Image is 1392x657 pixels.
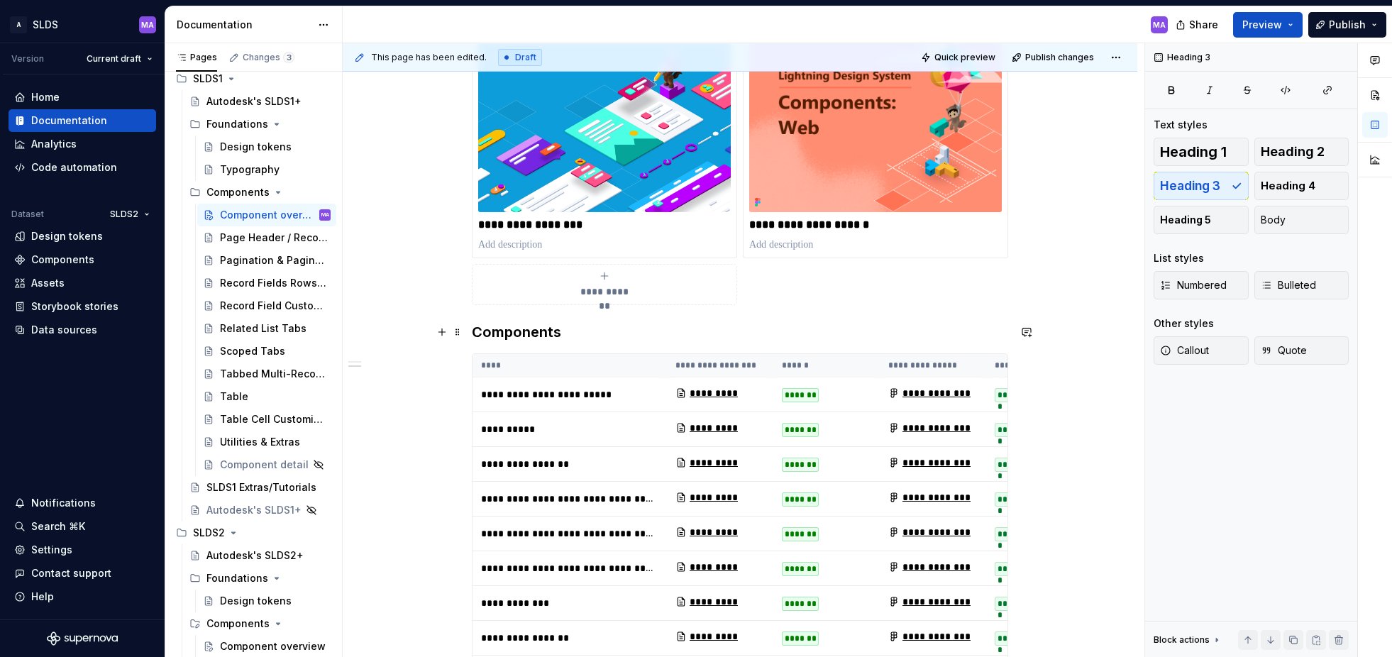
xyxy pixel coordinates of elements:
div: Component detail [220,458,309,472]
span: Share [1189,18,1218,32]
div: Foundations [206,117,268,131]
div: Assets [31,276,65,290]
a: Settings [9,539,156,561]
span: Publish [1329,18,1366,32]
a: Table Cell Customizations [197,408,336,431]
div: Code automation [31,160,117,175]
div: Typography [220,162,280,177]
span: Body [1261,213,1286,227]
div: Components [184,612,336,635]
img: 4394dbd7-8a48-4d4a-a4a6-5083e71d756f.jpeg [478,44,731,212]
div: Autodesk's SLDS1+ [206,503,302,517]
span: SLDS2 [110,209,138,220]
span: Draft [515,52,536,63]
div: Components [184,181,336,204]
div: Data sources [31,323,97,337]
div: Components [206,185,270,199]
div: Related List Tabs [220,321,306,336]
div: Pagination & Pagination Controls [220,253,328,267]
div: Components [31,253,94,267]
div: Table Cell Customizations [220,412,328,426]
svg: Supernova Logo [47,631,118,646]
div: Block actions [1154,630,1222,650]
div: Text styles [1154,118,1208,132]
button: Current draft [80,49,159,69]
a: Utilities & Extras [197,431,336,453]
div: Scoped Tabs [220,344,285,358]
div: SLDS2 [193,526,225,540]
div: MA [1153,19,1166,31]
div: Utilities & Extras [220,435,300,449]
span: 3 [283,52,294,63]
a: Table [197,385,336,408]
a: Design tokens [197,136,336,158]
a: Home [9,86,156,109]
div: Design tokens [31,229,103,243]
div: Page Header / Record Home [220,231,328,245]
div: Autodesk's SLDS2+ [206,548,304,563]
div: MA [141,19,154,31]
div: Documentation [177,18,311,32]
div: Changes [243,52,294,63]
div: Notifications [31,496,96,510]
a: Data sources [9,319,156,341]
div: Tabbed Multi-Record Details view [220,367,328,381]
div: Search ⌘K [31,519,85,534]
button: Contact support [9,562,156,585]
div: A [10,16,27,33]
span: Publish changes [1025,52,1094,63]
div: Components [206,617,270,631]
div: SLDS1 [170,67,336,90]
div: Settings [31,543,72,557]
button: Body [1254,206,1349,234]
a: Analytics [9,133,156,155]
button: Share [1169,12,1227,38]
a: Storybook stories [9,295,156,318]
button: Preview [1233,12,1303,38]
a: Autodesk's SLDS2+ [184,544,336,567]
button: Notifications [9,492,156,514]
button: Callout [1154,336,1249,365]
div: Table [220,390,248,404]
span: Heading 1 [1160,145,1227,159]
div: Component overview [220,639,326,653]
button: Quote [1254,336,1349,365]
div: MA [321,208,329,222]
span: Bulleted [1261,278,1316,292]
div: Version [11,53,44,65]
div: Documentation [31,114,107,128]
div: Record Field Customizations [220,299,328,313]
div: List styles [1154,251,1204,265]
button: Bulleted [1254,271,1349,299]
span: Heading 4 [1261,179,1315,193]
a: Record Fields Rows & Record Field [197,272,336,294]
span: Heading 5 [1160,213,1211,227]
button: Heading 5 [1154,206,1249,234]
div: Record Fields Rows & Record Field [220,276,328,290]
span: Preview [1242,18,1282,32]
span: Quick preview [934,52,995,63]
div: Foundations [184,113,336,136]
button: Numbered [1154,271,1249,299]
span: This page has been edited. [371,52,487,63]
button: Publish [1308,12,1386,38]
a: Typography [197,158,336,181]
span: Numbered [1160,278,1227,292]
a: Component overviewMA [197,204,336,226]
div: SLDS1 Extras/Tutorials [206,480,316,495]
a: SLDS1 Extras/Tutorials [184,476,336,499]
span: Quote [1261,343,1307,358]
div: Contact support [31,566,111,580]
a: Assets [9,272,156,294]
div: Help [31,590,54,604]
a: Design tokens [9,225,156,248]
a: Page Header / Record Home [197,226,336,249]
button: Publish changes [1007,48,1100,67]
button: Search ⌘K [9,515,156,538]
a: Related List Tabs [197,317,336,340]
div: Pages [176,52,217,63]
span: Current draft [87,53,141,65]
a: Design tokens [197,590,336,612]
div: Dataset [11,209,44,220]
